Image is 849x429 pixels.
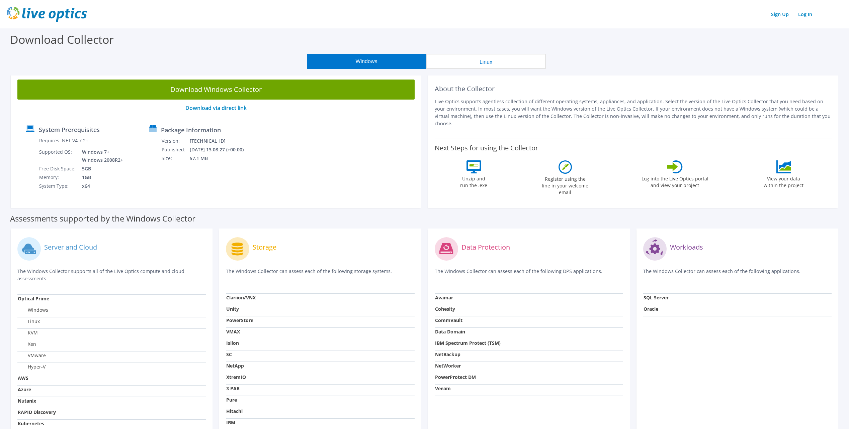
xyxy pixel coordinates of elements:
[307,54,426,69] button: Windows
[161,145,189,154] td: Published:
[18,398,36,404] strong: Nutanix
[18,295,49,302] strong: Optical Prime
[161,127,221,133] label: Package Information
[226,408,243,414] strong: Hitachi
[77,148,124,164] td: Windows 7+ Windows 2008R2+
[435,268,623,281] p: The Windows Collector can assess each of the following DPS applications.
[39,164,77,173] td: Free Disk Space:
[18,352,46,359] label: VMware
[435,340,501,346] strong: IBM Spectrum Protect (TSM)
[226,419,235,426] strong: IBM
[18,341,36,347] label: Xen
[426,54,546,69] button: Linux
[226,374,246,380] strong: XtremIO
[435,306,455,312] strong: Cohesity
[77,182,124,190] td: x64
[226,340,239,346] strong: Isilon
[226,268,414,281] p: The Windows Collector can assess each of the following storage systems.
[226,306,239,312] strong: Unity
[39,126,100,133] label: System Prerequisites
[17,80,415,100] a: Download Windows Collector
[44,244,97,251] label: Server and Cloud
[540,174,590,196] label: Register using the line in your welcome email
[435,317,462,323] strong: CommVault
[77,164,124,173] td: 5GB
[435,374,476,380] strong: PowerProtect DM
[643,268,832,281] p: The Windows Collector can assess each of the following applications.
[435,351,460,357] strong: NetBackup
[641,173,709,189] label: Log into the Live Optics portal and view your project
[77,173,124,182] td: 1GB
[226,317,253,323] strong: PowerStore
[768,9,792,19] a: Sign Up
[670,244,703,251] label: Workloads
[18,329,38,336] label: KVM
[10,215,195,222] label: Assessments supported by the Windows Collector
[435,85,832,93] h2: About the Collector
[189,145,252,154] td: [DATE] 13:08:27 (+00:00)
[226,397,237,403] strong: Pure
[18,409,56,415] strong: RAPID Discovery
[760,173,808,189] label: View your data within the project
[435,98,832,127] p: Live Optics supports agentless collection of different operating systems, appliances, and applica...
[435,294,453,301] strong: Avamar
[161,154,189,163] td: Size:
[39,148,77,164] td: Supported OS:
[18,386,31,393] strong: Azure
[39,137,88,144] label: Requires .NET V4.7.2+
[161,137,189,145] td: Version:
[435,363,461,369] strong: NetWorker
[253,244,276,251] label: Storage
[17,268,206,282] p: The Windows Collector supports all of the Live Optics compute and cloud assessments.
[226,363,244,369] strong: NetApp
[18,318,40,325] label: Linux
[461,244,510,251] label: Data Protection
[39,182,77,190] td: System Type:
[185,104,247,112] a: Download via direct link
[226,351,232,357] strong: SC
[39,173,77,182] td: Memory:
[795,9,816,19] a: Log In
[18,420,44,427] strong: Kubernetes
[435,328,465,335] strong: Data Domain
[189,154,252,163] td: 57.1 MB
[458,173,489,189] label: Unzip and run the .exe
[189,137,252,145] td: [TECHNICAL_ID]
[18,375,28,381] strong: AWS
[7,7,87,22] img: live_optics_svg.svg
[226,385,240,392] strong: 3 PAR
[644,294,669,301] strong: SQL Server
[226,294,256,301] strong: Clariion/VNX
[18,307,48,313] label: Windows
[18,364,46,370] label: Hyper-V
[435,144,538,152] label: Next Steps for using the Collector
[226,328,240,335] strong: VMAX
[644,306,658,312] strong: Oracle
[10,32,114,47] label: Download Collector
[435,385,451,392] strong: Veeam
